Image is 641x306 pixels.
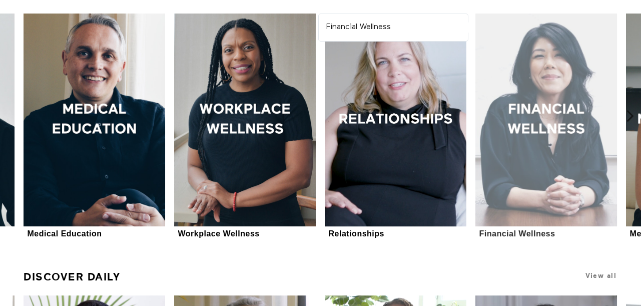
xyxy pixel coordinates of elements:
strong: Financial Wellness [326,23,391,31]
a: Medical EducationMedical Education [24,14,165,239]
a: Financial WellnessFinancial Wellness [475,14,617,239]
a: RelationshipsRelationships [325,14,466,239]
a: Discover Daily [24,266,120,287]
a: View all [585,272,616,279]
div: Workplace Wellness [178,229,260,238]
div: Relationships [329,229,384,238]
div: Medical Education [28,229,102,238]
div: Financial Wellness [479,229,555,238]
a: Workplace WellnessWorkplace Wellness [174,14,316,239]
